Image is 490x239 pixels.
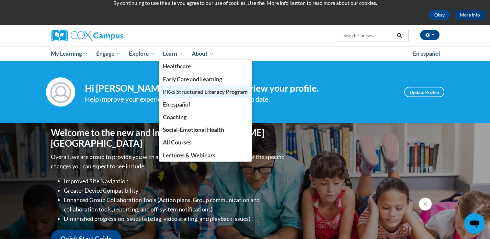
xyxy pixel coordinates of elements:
[64,176,286,186] li: Improved Site Navigation
[429,10,450,20] button: Okay
[96,50,120,58] span: Engage
[163,63,191,70] span: Healthcare
[51,30,123,41] img: Cox Campus
[4,5,52,10] span: Hi. How can we help?
[163,152,215,159] span: Lectures & Webinars
[413,50,440,57] span: En español
[163,101,190,108] span: En español
[159,149,252,162] a: Lectures & Webinars
[163,76,222,83] span: Early Care and Learning
[409,47,444,61] a: En español
[47,46,92,61] a: My Learning
[163,139,192,146] span: All Courses
[159,73,252,85] a: Early Care and Learning
[159,60,252,73] a: Healthcare
[64,186,286,195] li: Greater Device Compatibility
[159,98,252,111] a: En español
[85,83,394,94] h4: Hi [PERSON_NAME]! Take a minute to review your profile.
[163,50,183,58] span: Learn
[159,136,252,149] a: All Courses
[420,30,439,40] button: Account Settings
[163,126,224,133] span: Social-Emotional Health
[394,32,404,40] button: Search
[159,111,252,123] a: Coaching
[64,214,286,223] li: Diminished progression issues (site lag, video stalling, and playback issues)
[159,123,252,136] a: Social-Emotional Health
[64,195,286,214] li: Enhanced Group Collaboration Tools (Action plans, Group communication and collaboration tools, re...
[46,77,75,107] img: Profile Image
[51,30,174,41] a: Cox Campus
[188,46,218,61] a: About
[192,50,214,58] span: About
[51,50,88,58] span: My Learning
[163,88,248,95] span: PK-5 Structured Literacy Program
[419,198,432,211] iframe: Close message
[464,213,485,234] iframe: Button to launch messaging window
[92,46,125,61] a: Engage
[129,50,155,58] span: Explore
[51,127,286,149] h1: Welcome to the new and improved [PERSON_NAME][GEOGRAPHIC_DATA]
[455,10,485,20] a: More Info
[159,46,188,61] a: Learn
[85,94,394,105] div: Help improve your experience by keeping your profile up to date.
[163,114,187,120] span: Coaching
[404,87,444,97] a: Update Profile
[41,46,449,61] div: Main menu
[125,46,159,61] a: Explore
[51,152,286,171] p: Overall, we are proud to provide you with a more streamlined experience. Some of the specific cha...
[343,32,394,40] input: Search Courses
[159,85,252,98] a: PK-5 Structured Literacy Program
